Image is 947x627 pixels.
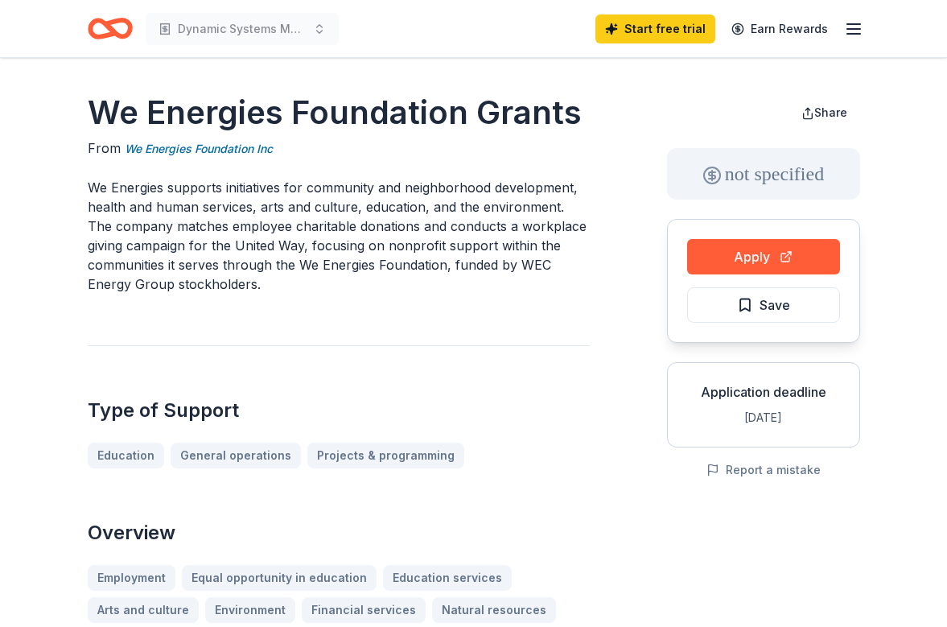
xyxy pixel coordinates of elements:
a: Start free trial [595,14,715,43]
span: Save [760,295,790,316]
h2: Overview [88,520,590,546]
a: Earn Rewards [722,14,838,43]
span: Share [814,105,847,119]
button: Apply [687,239,840,274]
h2: Type of Support [88,398,590,423]
div: [DATE] [681,408,846,427]
h1: We Energies Foundation Grants [88,90,590,135]
div: not specified [667,148,860,200]
div: From [88,138,590,159]
div: Application deadline [681,382,846,402]
span: Dynamic Systems Mapping [178,19,307,39]
button: Save [687,287,840,323]
a: Projects & programming [307,443,464,468]
button: Report a mistake [706,460,821,480]
button: Share [788,97,860,129]
a: Home [88,10,133,47]
button: Dynamic Systems Mapping [146,13,339,45]
p: We Energies supports initiatives for community and neighborhood development, health and human ser... [88,178,590,294]
a: Education [88,443,164,468]
a: General operations [171,443,301,468]
a: We Energies Foundation Inc [125,139,273,159]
